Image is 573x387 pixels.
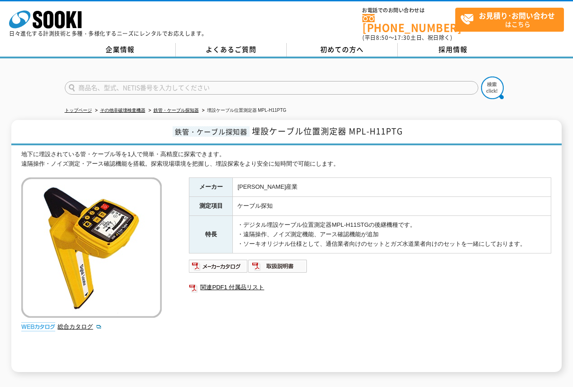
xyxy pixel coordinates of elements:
a: 初めての方へ [287,43,398,57]
a: 企業情報 [65,43,176,57]
a: 総合カタログ [58,323,102,330]
a: 鉄管・ケーブル探知器 [154,108,199,113]
a: 採用情報 [398,43,509,57]
strong: お見積り･お問い合わせ [479,10,555,21]
img: 埋設ケーブル位置測定器 MPL-H11PTG [21,177,162,318]
span: (平日 ～ 土日、祝日除く) [362,33,452,42]
span: 埋設ケーブル位置測定器 MPL-H11PTG [252,125,403,137]
a: 取扱説明書 [248,265,308,272]
span: 鉄管・ケーブル探知器 [173,126,250,137]
img: webカタログ [21,322,55,331]
span: 17:30 [394,33,410,42]
td: [PERSON_NAME]産業 [233,178,551,197]
img: メーカーカタログ [189,259,248,273]
a: お見積り･お問い合わせはこちら [455,8,564,32]
img: btn_search.png [481,76,504,99]
a: [PHONE_NUMBER] [362,14,455,33]
li: 埋設ケーブル位置測定器 MPL-H11PTG [200,106,287,115]
span: お電話でのお問い合わせは [362,8,455,13]
a: その他非破壊検査機器 [100,108,145,113]
img: 取扱説明書 [248,259,308,273]
span: 8:50 [376,33,389,42]
a: トップページ [65,108,92,113]
td: ・デジタル埋設ケーブル位置測定器MPL-H11STGの後継機種です。 ・遠隔操作、ノイズ測定機能、アース確認機能が追加 ・ソーキオリジナル仕様として、通信業者向けのセットとガズ水道業者向けのセッ... [233,216,551,253]
span: 初めての方へ [320,44,364,54]
th: 測定項目 [189,197,233,216]
a: よくあるご質問 [176,43,287,57]
span: はこちら [460,8,563,31]
td: ケーブル探知 [233,197,551,216]
p: 日々進化する計測技術と多種・多様化するニーズにレンタルでお応えします。 [9,31,207,36]
input: 商品名、型式、NETIS番号を入力してください [65,81,478,95]
th: メーカー [189,178,233,197]
a: メーカーカタログ [189,265,248,272]
th: 特長 [189,216,233,253]
div: 地下に埋設されている管・ケーブル等を1人で簡単・高精度に探索できます。 遠隔操作・ノイズ測定・アース確認機能を搭載。探索現場環境を把握し、埋設探索をより安全に短時間で可能にします。 [21,150,551,169]
a: 関連PDF1 付属品リスト [189,282,551,293]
